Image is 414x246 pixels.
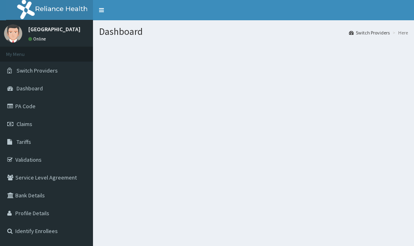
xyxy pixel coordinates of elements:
[28,26,80,32] p: [GEOGRAPHIC_DATA]
[17,67,58,74] span: Switch Providers
[17,120,32,128] span: Claims
[28,36,48,42] a: Online
[391,29,408,36] li: Here
[17,138,31,145] span: Tariffs
[99,26,408,37] h1: Dashboard
[349,29,390,36] a: Switch Providers
[4,24,22,43] img: User Image
[17,85,43,92] span: Dashboard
